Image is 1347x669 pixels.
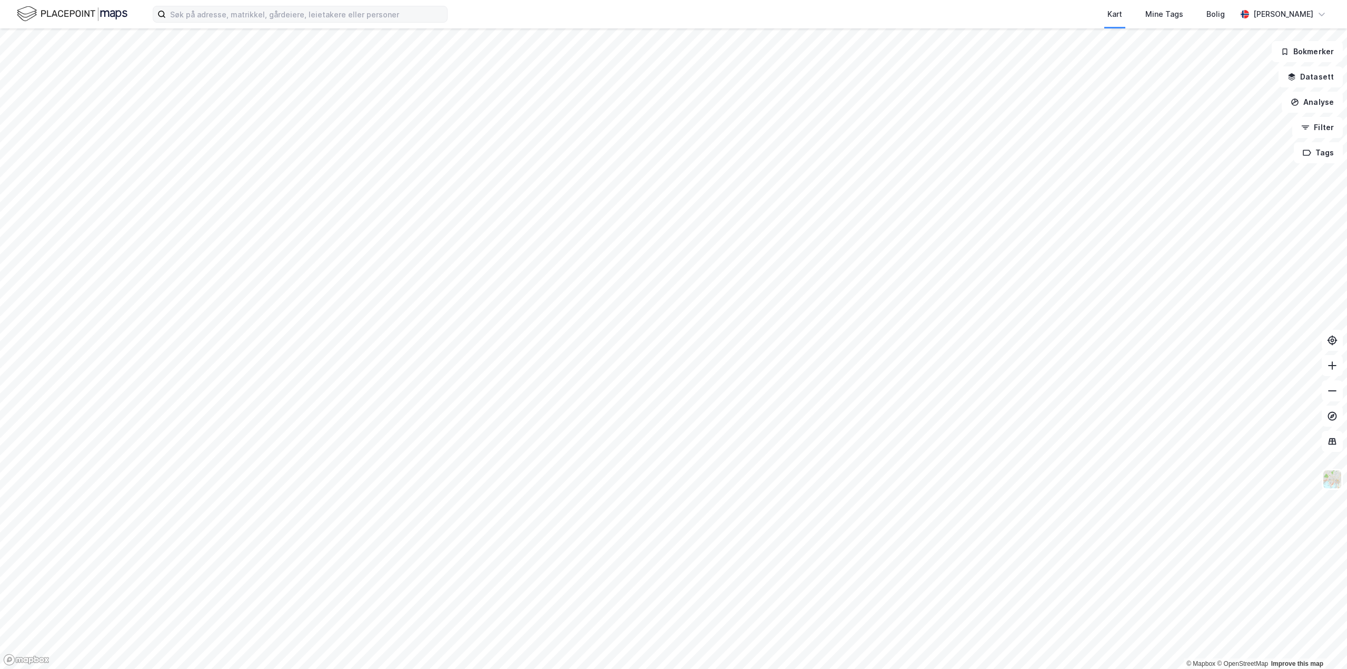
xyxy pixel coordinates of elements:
div: [PERSON_NAME] [1253,8,1313,21]
div: Bolig [1206,8,1225,21]
input: Søk på adresse, matrikkel, gårdeiere, leietakere eller personer [166,6,447,22]
img: logo.f888ab2527a4732fd821a326f86c7f29.svg [17,5,127,23]
div: Kontrollprogram for chat [1294,618,1347,669]
img: Z [1322,469,1342,489]
a: Improve this map [1271,660,1323,667]
a: OpenStreetMap [1217,660,1268,667]
div: Mine Tags [1145,8,1183,21]
button: Analyse [1282,92,1343,113]
button: Tags [1294,142,1343,163]
a: Mapbox homepage [3,654,49,666]
button: Datasett [1279,66,1343,87]
a: Mapbox [1186,660,1215,667]
button: Bokmerker [1272,41,1343,62]
iframe: Chat Widget [1294,618,1347,669]
div: Kart [1107,8,1122,21]
button: Filter [1292,117,1343,138]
